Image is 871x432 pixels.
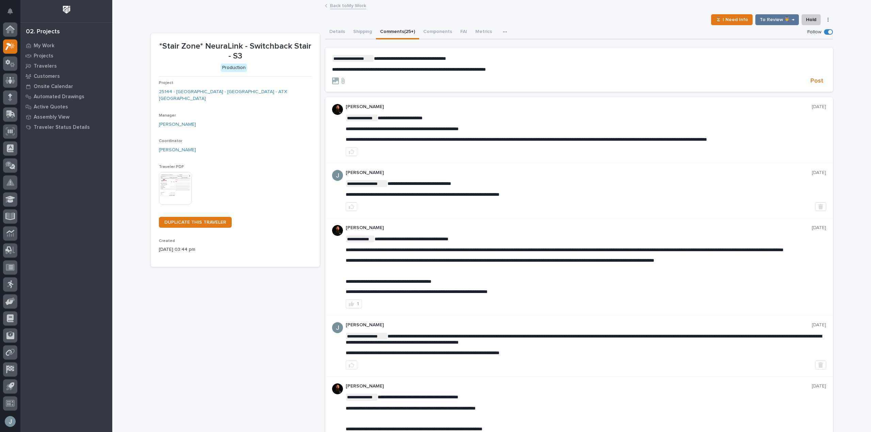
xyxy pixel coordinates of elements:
[808,77,826,85] button: Post
[60,3,73,16] img: Workspace Logo
[164,220,226,225] span: DUPLICATE THIS TRAVELER
[807,29,821,35] p: Follow
[20,71,112,81] a: Customers
[221,64,247,72] div: Production
[20,112,112,122] a: Assembly View
[346,104,812,110] p: [PERSON_NAME]
[159,165,184,169] span: Traveler PDF
[760,16,794,24] span: To Review 👨‍🏭 →
[159,121,196,128] a: [PERSON_NAME]
[34,124,90,131] p: Traveler Status Details
[20,40,112,51] a: My Work
[20,91,112,102] a: Automated Drawings
[812,225,826,231] p: [DATE]
[34,53,53,59] p: Projects
[346,147,357,156] button: like this post
[346,170,812,176] p: [PERSON_NAME]
[20,81,112,91] a: Onsite Calendar
[471,25,496,39] button: Metrics
[812,170,826,176] p: [DATE]
[346,383,812,389] p: [PERSON_NAME]
[159,146,196,154] a: [PERSON_NAME]
[26,28,60,36] div: 02. Projects
[159,81,173,85] span: Project
[332,225,343,236] img: zmKUmRVDQjmBLfnAs97p
[332,383,343,394] img: zmKUmRVDQjmBLfnAs97p
[34,114,69,120] p: Assembly View
[34,104,68,110] p: Active Quotes
[20,122,112,132] a: Traveler Status Details
[810,77,823,85] span: Post
[34,84,73,90] p: Onsite Calendar
[330,1,366,9] a: Back toMy Work
[9,8,17,19] div: Notifications
[812,383,826,389] p: [DATE]
[34,43,54,49] p: My Work
[20,61,112,71] a: Travelers
[346,361,357,369] button: like this post
[332,322,343,333] img: ACg8ocIJHU6JEmo4GV-3KL6HuSvSpWhSGqG5DdxF6tKpN6m2=s96-c
[325,25,349,39] button: Details
[34,63,57,69] p: Travelers
[357,301,359,306] div: 1
[20,102,112,112] a: Active Quotes
[346,322,812,328] p: [PERSON_NAME]
[159,88,312,103] a: 25144 - [GEOGRAPHIC_DATA] - [GEOGRAPHIC_DATA] - ATX [GEOGRAPHIC_DATA]
[346,202,357,211] button: like this post
[716,16,748,24] span: ⏳ I Need Info
[815,202,826,211] button: Delete post
[806,16,816,24] span: Hold
[419,25,456,39] button: Components
[815,361,826,369] button: Delete post
[376,25,419,39] button: Comments (25+)
[346,225,812,231] p: [PERSON_NAME]
[159,41,312,61] p: *Stair Zone* NeuraLink - Switchback Stair - S3
[34,73,60,80] p: Customers
[159,114,176,118] span: Manager
[346,299,362,308] button: 1
[332,104,343,115] img: zmKUmRVDQjmBLfnAs97p
[20,51,112,61] a: Projects
[349,25,376,39] button: Shipping
[812,104,826,110] p: [DATE]
[802,14,821,25] button: Hold
[3,4,17,18] button: Notifications
[3,414,17,429] button: users-avatar
[332,170,343,181] img: ACg8ocIJHU6JEmo4GV-3KL6HuSvSpWhSGqG5DdxF6tKpN6m2=s96-c
[711,14,753,25] button: ⏳ I Need Info
[159,239,175,243] span: Created
[755,14,799,25] button: To Review 👨‍🏭 →
[812,322,826,328] p: [DATE]
[159,246,312,253] p: [DATE] 03:44 pm
[456,25,471,39] button: FAI
[159,217,232,228] a: DUPLICATE THIS TRAVELER
[34,94,84,100] p: Automated Drawings
[159,139,182,143] span: Coordinator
